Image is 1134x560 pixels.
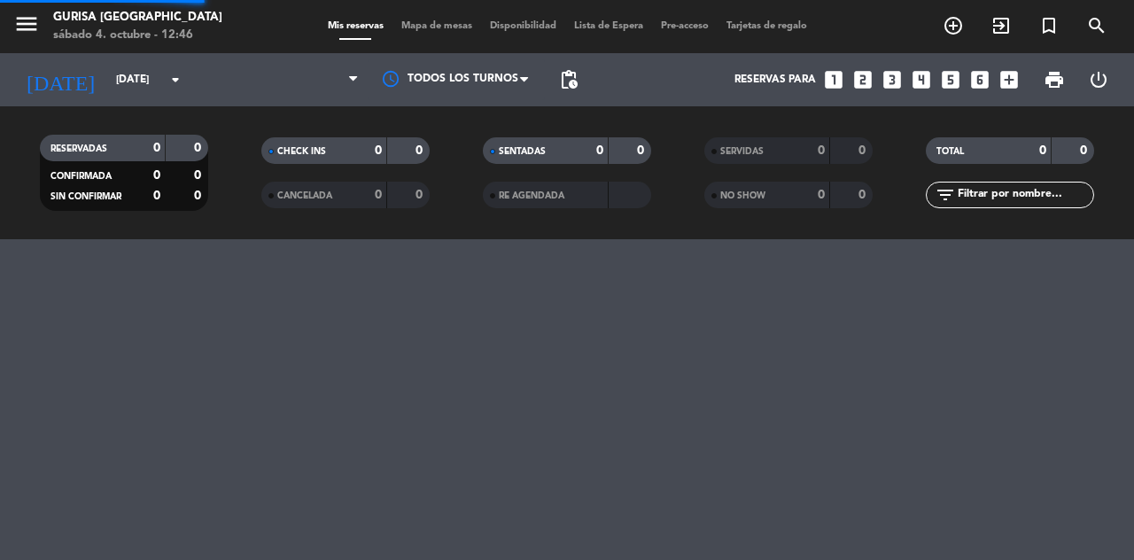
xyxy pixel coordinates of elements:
[822,68,845,91] i: looks_one
[50,192,121,201] span: SIN CONFIRMAR
[319,21,392,31] span: Mis reservas
[194,142,205,154] strong: 0
[818,144,825,157] strong: 0
[499,147,546,156] span: SENTADAS
[416,189,426,201] strong: 0
[153,142,160,154] strong: 0
[153,190,160,202] strong: 0
[818,189,825,201] strong: 0
[652,21,718,31] span: Pre-acceso
[13,60,107,99] i: [DATE]
[165,69,186,90] i: arrow_drop_down
[558,69,579,90] span: pending_actions
[375,189,382,201] strong: 0
[1088,69,1109,90] i: power_settings_new
[1039,144,1046,157] strong: 0
[943,15,964,36] i: add_circle_outline
[1073,11,1121,41] span: BUSCAR
[935,184,956,206] i: filter_list
[858,144,869,157] strong: 0
[718,21,816,31] span: Tarjetas de regalo
[1086,15,1107,36] i: search
[416,144,426,157] strong: 0
[277,147,326,156] span: CHECK INS
[734,74,816,86] span: Reservas para
[1076,53,1121,106] div: LOG OUT
[858,189,869,201] strong: 0
[881,68,904,91] i: looks_3
[596,144,603,157] strong: 0
[720,147,764,156] span: SERVIDAS
[1080,144,1091,157] strong: 0
[720,191,765,200] span: NO SHOW
[392,21,481,31] span: Mapa de mesas
[956,185,1093,205] input: Filtrar por nombre...
[375,144,382,157] strong: 0
[194,190,205,202] strong: 0
[13,11,40,43] button: menu
[1044,69,1065,90] span: print
[53,9,222,27] div: Gurisa [GEOGRAPHIC_DATA]
[13,11,40,37] i: menu
[153,169,160,182] strong: 0
[565,21,652,31] span: Lista de Espera
[1025,11,1073,41] span: Reserva especial
[851,68,874,91] i: looks_two
[977,11,1025,41] span: WALK IN
[936,147,964,156] span: TOTAL
[998,68,1021,91] i: add_box
[194,169,205,182] strong: 0
[910,68,933,91] i: looks_4
[929,11,977,41] span: RESERVAR MESA
[481,21,565,31] span: Disponibilidad
[50,172,112,181] span: CONFIRMADA
[277,191,332,200] span: CANCELADA
[968,68,991,91] i: looks_6
[939,68,962,91] i: looks_5
[53,27,222,44] div: sábado 4. octubre - 12:46
[50,144,107,153] span: RESERVADAS
[499,191,564,200] span: RE AGENDADA
[990,15,1012,36] i: exit_to_app
[1038,15,1060,36] i: turned_in_not
[637,144,648,157] strong: 0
